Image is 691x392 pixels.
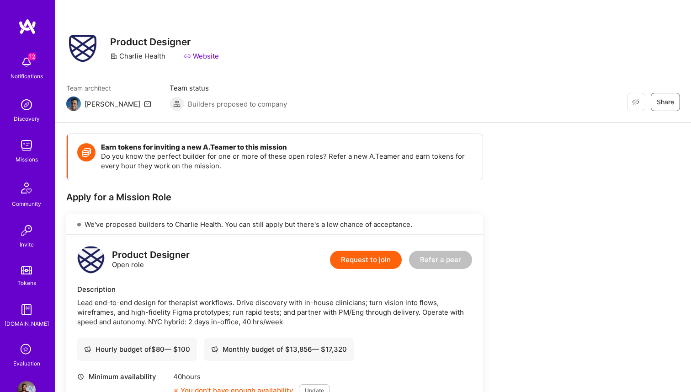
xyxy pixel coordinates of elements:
img: Community [16,177,37,199]
span: 12 [28,53,36,60]
img: guide book [17,301,36,319]
div: Missions [16,155,38,164]
div: Evaluation [13,359,40,368]
h3: Product Designer [110,36,219,48]
div: Apply for a Mission Role [66,191,483,203]
img: Builders proposed to company [170,97,184,111]
img: discovery [17,96,36,114]
img: logo [18,18,37,35]
button: Share [651,93,680,111]
div: Hourly budget of $ 80 — $ 100 [84,344,190,354]
div: Notifications [11,71,43,81]
div: Description [77,285,472,294]
button: Refer a peer [409,251,472,269]
i: icon EyeClosed [632,98,639,106]
a: Website [184,51,219,61]
img: tokens [21,266,32,274]
span: Team architect [66,83,151,93]
i: icon Mail [144,100,151,107]
img: bell [17,53,36,71]
div: [PERSON_NAME] [85,99,140,109]
span: Team status [170,83,287,93]
img: Team Architect [66,97,81,111]
div: Community [12,199,41,209]
img: Token icon [77,143,96,161]
img: teamwork [17,136,36,155]
div: Product Designer [112,250,190,260]
div: Monthly budget of $ 13,856 — $ 17,320 [211,344,347,354]
div: Tokens [17,278,36,288]
div: Lead end-to-end design for therapist workflows. Drive discovery with in-house clinicians; turn vi... [77,298,472,327]
i: icon Clock [77,373,84,380]
h4: Earn tokens for inviting a new A.Teamer to this mission [101,143,473,151]
button: Request to join [330,251,402,269]
p: Do you know the perfect builder for one or more of these open roles? Refer a new A.Teamer and ear... [101,151,473,171]
div: Discovery [14,114,40,124]
div: 40 hours [173,372,330,381]
div: We've proposed builders to Charlie Health. You can still apply but there's a low chance of accept... [66,214,483,235]
span: Builders proposed to company [188,99,287,109]
img: Company Logo [69,35,96,62]
span: Share [657,97,674,107]
div: Invite [20,240,34,249]
div: [DOMAIN_NAME] [5,319,49,328]
i: icon Cash [211,346,218,353]
img: Invite [17,221,36,240]
div: Charlie Health [110,51,165,61]
div: Minimum availability [77,372,169,381]
i: icon CompanyGray [110,53,117,60]
img: logo [77,246,105,274]
i: icon SelectionTeam [18,341,35,359]
div: Open role [112,250,190,269]
i: icon Cash [84,346,91,353]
